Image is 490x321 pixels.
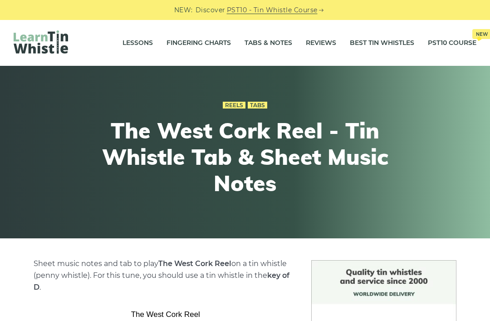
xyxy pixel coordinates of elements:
[350,32,414,54] a: Best Tin Whistles
[78,118,412,196] h1: The West Cork Reel - Tin Whistle Tab & Sheet Music Notes
[428,32,476,54] a: PST10 CourseNew
[158,259,231,268] strong: The West Cork Reel
[223,102,245,109] a: Reels
[248,102,267,109] a: Tabs
[34,258,298,293] p: Sheet music notes and tab to play on a tin whistle (penny whistle). For this tune, you should use...
[14,30,68,54] img: LearnTinWhistle.com
[167,32,231,54] a: Fingering Charts
[34,271,289,291] strong: key of D
[306,32,336,54] a: Reviews
[245,32,292,54] a: Tabs & Notes
[122,32,153,54] a: Lessons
